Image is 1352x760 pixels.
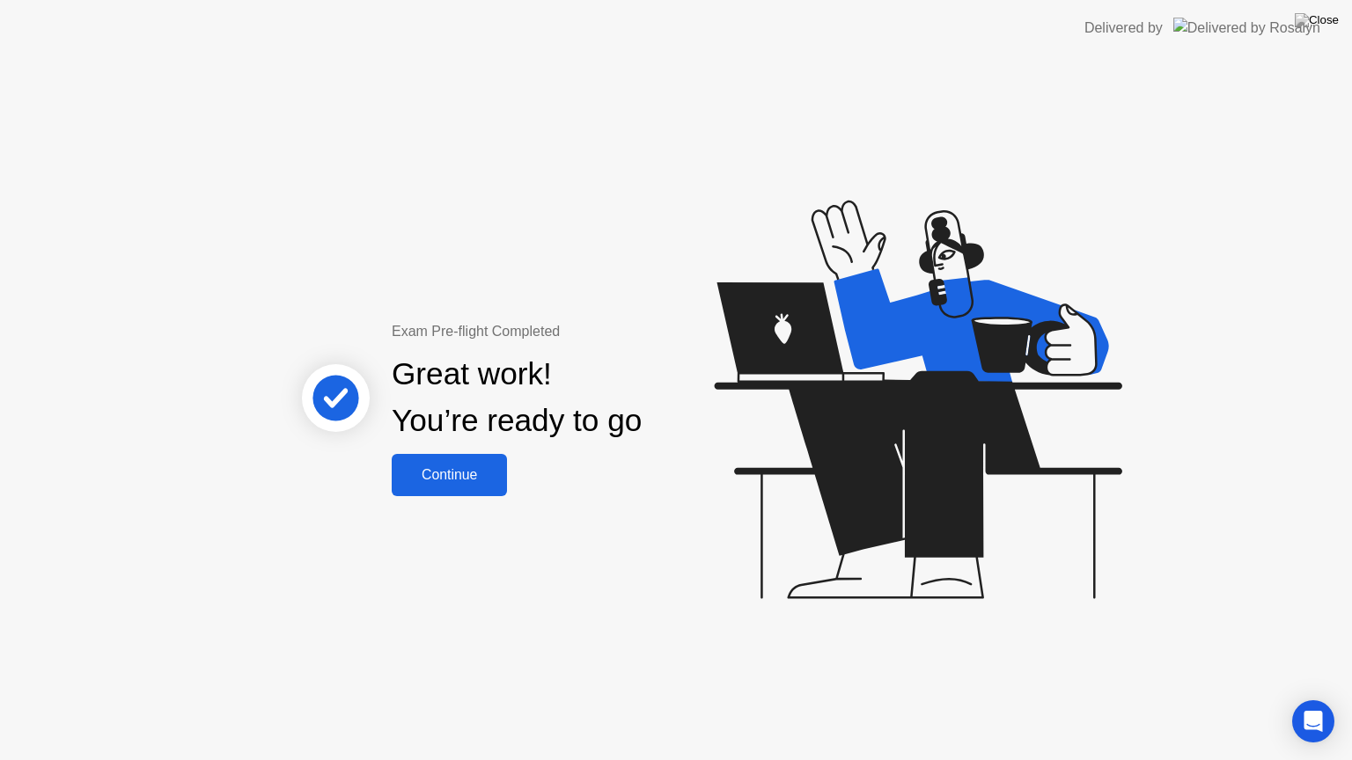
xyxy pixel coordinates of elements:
[397,467,502,483] div: Continue
[392,351,642,444] div: Great work! You’re ready to go
[1295,13,1339,27] img: Close
[1084,18,1163,39] div: Delivered by
[1292,700,1334,742] div: Open Intercom Messenger
[392,454,507,496] button: Continue
[392,321,755,342] div: Exam Pre-flight Completed
[1173,18,1320,38] img: Delivered by Rosalyn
